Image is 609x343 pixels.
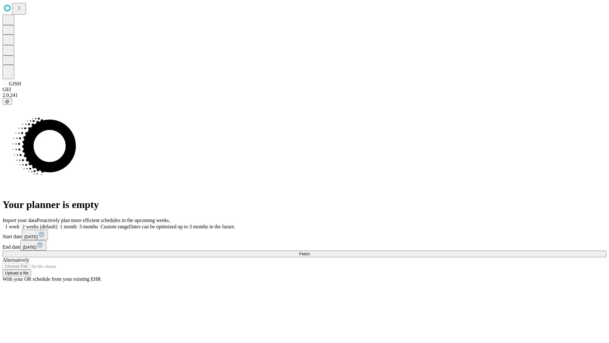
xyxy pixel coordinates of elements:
button: [DATE] [22,230,48,240]
div: GEI [3,87,606,92]
div: 2.0.241 [3,92,606,98]
div: Start date [3,230,606,240]
button: [DATE] [20,240,46,251]
div: End date [3,240,606,251]
button: @ [3,98,12,105]
span: Proactively plan more efficient schedules in the upcoming weeks. [37,218,170,223]
button: Upload a file [3,270,31,276]
span: [DATE] [24,234,38,239]
span: Import your data [3,218,37,223]
span: 1 month [60,224,77,229]
span: Fetch [299,252,310,256]
span: Alternatively [3,257,29,263]
span: GJSH [9,81,21,86]
button: Fetch [3,251,606,257]
span: With your OR schedule from your existing EHR [3,276,101,282]
span: @ [5,99,10,104]
h1: Your planner is empty [3,199,606,211]
span: 1 week [5,224,20,229]
span: Custom range [101,224,129,229]
span: 3 months [79,224,98,229]
span: Dates can be optimized up to 3 months in the future. [129,224,235,229]
span: 2 weeks (default) [22,224,57,229]
span: [DATE] [23,245,36,250]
